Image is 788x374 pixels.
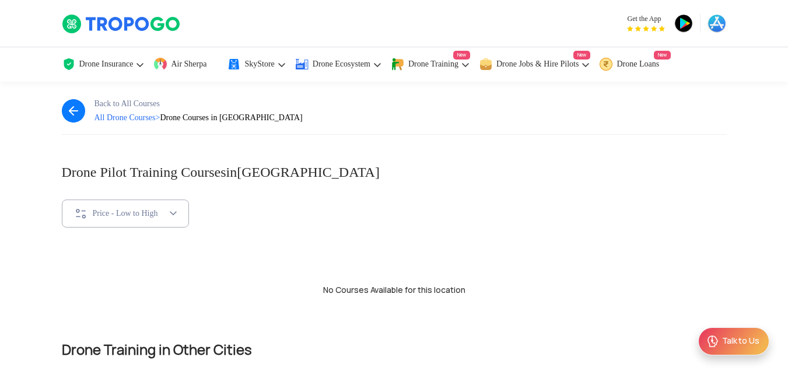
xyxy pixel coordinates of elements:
[62,14,181,34] img: TropoGo Logo
[93,208,169,219] div: Price - Low to High
[94,113,160,122] span: All Drone Courses
[654,51,671,60] span: New
[62,47,145,82] a: Drone Insurance
[573,51,590,60] span: New
[53,285,736,296] div: No Courses Available for this location
[722,335,759,347] div: Talk to Us
[62,164,727,181] h1: Drone Pilot Training Courses [GEOGRAPHIC_DATA]
[160,113,302,122] span: Drone Courses in [GEOGRAPHIC_DATA]
[62,343,727,357] h2: Drone Training in Other Cities
[313,60,370,69] span: Drone Ecosystem
[391,47,470,82] a: Drone TrainingNew
[674,14,693,33] img: ic_playstore.png
[295,47,382,82] a: Drone Ecosystem
[94,99,303,109] div: Back to All Courses
[706,334,720,348] img: ic_Support.svg
[171,60,206,69] span: Air Sherpa
[244,60,274,69] span: SkyStore
[62,200,189,228] button: Price - Low to High
[627,14,665,23] span: Get the App
[227,47,286,82] a: SkyStore
[496,60,579,69] span: Drone Jobs & Hire Pilots
[599,47,671,82] a: Drone LoansNew
[156,113,160,122] span: >
[627,26,665,32] img: App Raking
[226,165,237,180] span: in
[408,60,458,69] span: Drone Training
[453,51,470,60] span: New
[479,47,591,82] a: Drone Jobs & Hire PilotsNew
[153,47,218,82] a: Air Sherpa
[617,60,659,69] span: Drone Loans
[708,14,726,33] img: ic_appstore.png
[79,60,134,69] span: Drone Insurance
